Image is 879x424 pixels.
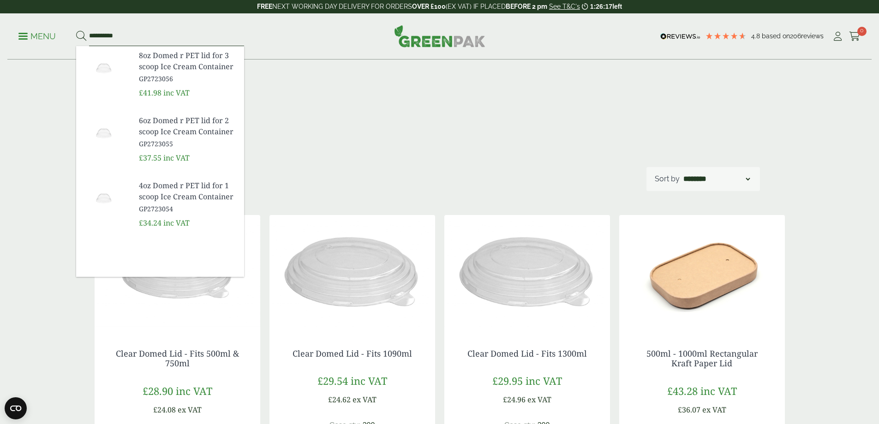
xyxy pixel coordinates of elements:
a: Clear Domed Lid - Fits 1300ml [467,348,587,359]
img: REVIEWS.io [660,33,700,40]
img: GP2723054 [76,176,132,221]
span: inc VAT [351,374,387,388]
a: Menu [18,31,56,40]
span: GP2723056 [139,74,237,84]
p: Menu [18,31,56,42]
span: £43.28 [667,384,698,398]
span: inc VAT [163,153,190,163]
a: 500ml - 1000ml Rectangular Kraft Paper Lid [646,348,758,369]
span: inc VAT [526,374,562,388]
span: ex VAT [178,405,202,415]
img: 2723006 Paper Lid for Rectangular Kraft Bowl v1 [619,215,785,330]
span: left [612,3,622,10]
span: inc VAT [176,384,212,398]
i: Cart [849,32,861,41]
img: Clear Domed Lid - Fits 1000ml-0 [269,215,435,330]
a: Clear Domed Lid - Fits 1090ml [293,348,412,359]
span: £29.95 [492,374,523,388]
a: 0 [849,30,861,43]
button: Open CMP widget [5,397,27,419]
span: 206 [790,32,801,40]
select: Shop order [682,173,752,185]
a: 6oz Domed r PET lid for 2 scoop Ice Cream Container GP2723055 [139,115,237,149]
span: £37.55 [139,153,161,163]
img: GreenPak Supplies [394,25,485,47]
span: ex VAT [353,394,377,405]
img: GP2723056 [76,46,132,90]
span: 4.8 [751,32,762,40]
a: 4oz Domed r PET lid for 1 scoop Ice Cream Container GP2723054 [139,180,237,214]
span: ex VAT [702,405,726,415]
span: Based on [762,32,790,40]
strong: BEFORE 2 pm [506,3,547,10]
span: 1:26:17 [590,3,612,10]
span: GP2723055 [139,139,237,149]
span: reviews [801,32,824,40]
a: Clear Domed Lid - Fits 500ml & 750ml [116,348,239,369]
span: 0 [857,27,867,36]
span: £34.24 [139,218,161,228]
img: Clear Domed Lid - Fits 1000ml-0 [444,215,610,330]
a: See T&C's [549,3,580,10]
img: GP2723055 [76,111,132,155]
strong: OVER £100 [412,3,446,10]
span: 6oz Domed r PET lid for 2 scoop Ice Cream Container [139,115,237,137]
div: 4.79 Stars [705,32,747,40]
span: GP2723054 [139,204,237,214]
span: 4oz Domed r PET lid for 1 scoop Ice Cream Container [139,180,237,202]
span: £29.54 [317,374,348,388]
i: My Account [832,32,843,41]
span: £36.07 [678,405,700,415]
h1: Shop [120,92,440,119]
span: £24.08 [153,405,176,415]
span: inc VAT [163,88,190,98]
span: £24.62 [328,394,351,405]
strong: FREE [257,3,272,10]
span: £41.98 [139,88,161,98]
p: Sort by [655,173,680,185]
span: ex VAT [527,394,551,405]
span: inc VAT [163,218,190,228]
span: inc VAT [700,384,737,398]
span: £24.96 [503,394,526,405]
span: £28.90 [143,384,173,398]
span: 8oz Domed r PET lid for 3 scoop Ice Cream Container [139,50,237,72]
a: 8oz Domed r PET lid for 3 scoop Ice Cream Container GP2723056 [139,50,237,84]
